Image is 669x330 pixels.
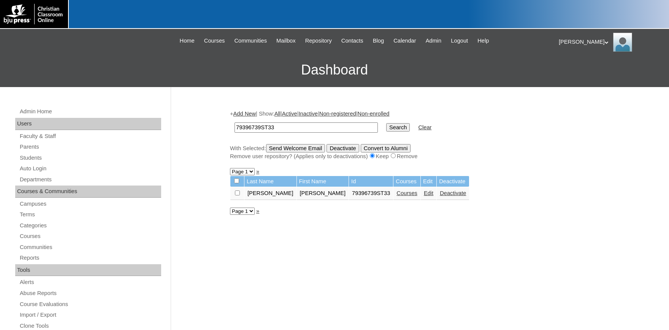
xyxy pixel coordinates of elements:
a: Courses [396,190,417,196]
a: Reports [19,253,161,263]
a: Edit [424,190,433,196]
a: Repository [301,36,336,45]
span: Calendar [393,36,416,45]
a: Admin [422,36,445,45]
a: Auto Login [19,164,161,173]
a: Logout [447,36,472,45]
div: [PERSON_NAME] [559,33,661,52]
td: Courses [393,176,420,187]
span: Admin [426,36,442,45]
a: Import / Export [19,310,161,320]
div: Users [15,118,161,130]
a: Non-enrolled [358,111,390,117]
a: Departments [19,175,161,184]
div: Tools [15,264,161,276]
span: Home [180,36,195,45]
img: Karen Lawton [613,33,632,52]
span: Repository [305,36,332,45]
a: Parents [19,142,161,152]
input: Search [386,123,410,132]
a: Mailbox [273,36,300,45]
a: Students [19,153,161,163]
a: » [256,208,259,214]
a: Faculty & Staff [19,132,161,141]
a: Deactivate [440,190,466,196]
a: Categories [19,221,161,230]
a: Home [176,36,198,45]
span: Courses [204,36,225,45]
div: Courses & Communities [15,186,161,198]
img: logo-white.png [4,4,64,24]
a: Admin Home [19,107,161,116]
a: Communities [19,243,161,252]
td: [PERSON_NAME] [244,187,296,200]
td: Id [349,176,393,187]
a: Blog [369,36,388,45]
a: Non-registered [319,111,356,117]
a: Inactive [299,111,318,117]
a: Courses [19,232,161,241]
a: Abuse Reports [19,289,161,298]
div: + | Show: | | | | [230,110,606,160]
a: Communities [230,36,271,45]
a: Add New [233,111,256,117]
td: 79396739ST33 [349,187,393,200]
h3: Dashboard [4,53,665,87]
a: Alerts [19,278,161,287]
a: Contacts [338,36,367,45]
a: Course Evaluations [19,300,161,309]
input: Deactivate [327,144,359,152]
span: Help [477,36,489,45]
a: Terms [19,210,161,219]
td: Last Name [244,176,296,187]
div: With Selected: [230,144,606,160]
input: Send Welcome Email [266,144,325,152]
a: Active [282,111,297,117]
a: Campuses [19,199,161,209]
input: Search [235,122,378,133]
a: Clear [418,124,431,130]
span: Contacts [341,36,363,45]
span: Logout [451,36,468,45]
td: [PERSON_NAME] [297,187,349,200]
a: » [256,168,259,175]
a: All [274,111,281,117]
span: Mailbox [276,36,296,45]
td: Deactivate [437,176,469,187]
td: First Name [297,176,349,187]
input: Convert to Alumni [361,144,411,152]
span: Blog [373,36,384,45]
td: Edit [421,176,436,187]
div: Remove user repository? (Applies only to deactivations) Keep Remove [230,152,606,160]
a: Calendar [390,36,420,45]
a: Help [474,36,493,45]
a: Courses [200,36,229,45]
span: Communities [234,36,267,45]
